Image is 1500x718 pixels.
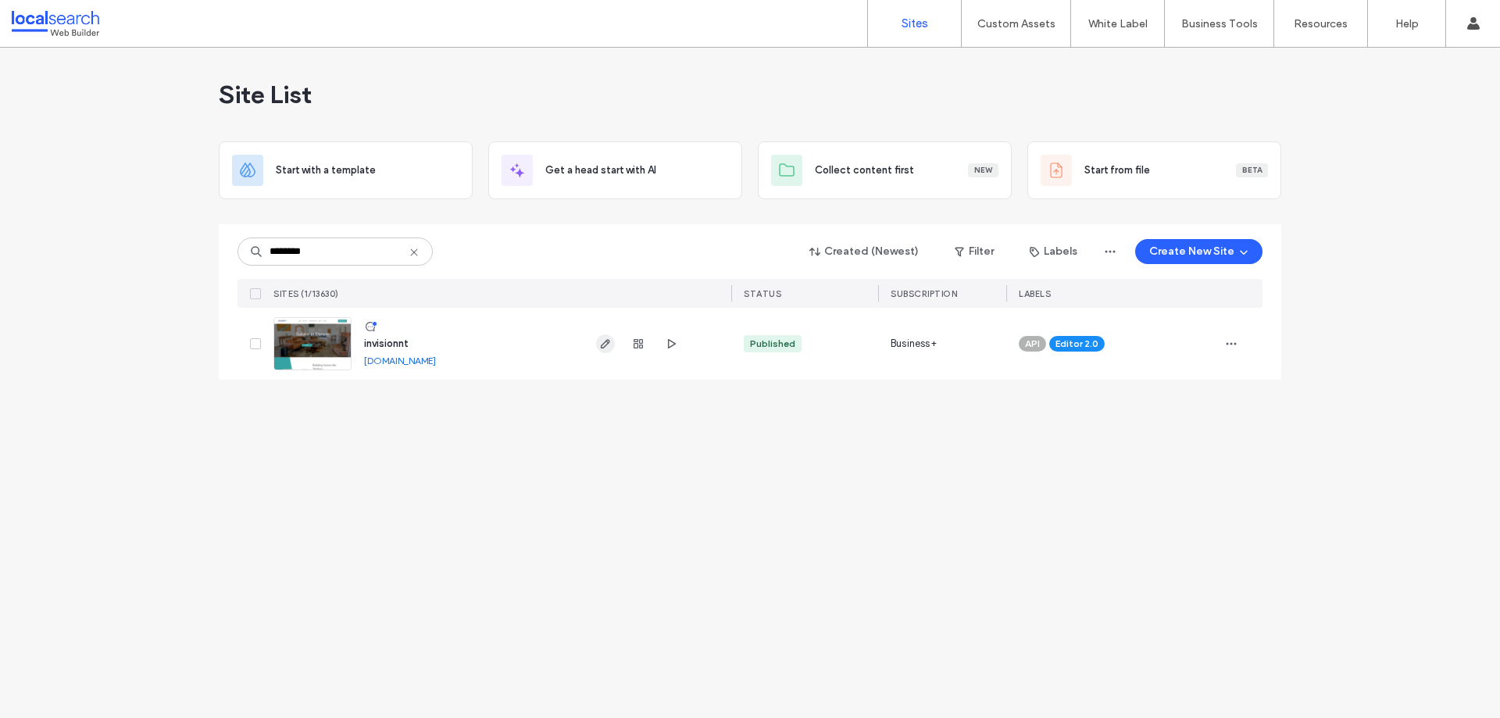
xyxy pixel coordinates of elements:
[750,337,795,351] div: Published
[815,163,914,178] span: Collect content first
[939,239,1009,264] button: Filter
[219,79,312,110] span: Site List
[1181,17,1258,30] label: Business Tools
[276,163,376,178] span: Start with a template
[1019,288,1051,299] span: LABELS
[1395,17,1419,30] label: Help
[1027,141,1281,199] div: Start from fileBeta
[1236,163,1268,177] div: Beta
[891,336,937,352] span: Business+
[796,239,933,264] button: Created (Newest)
[1084,163,1150,178] span: Start from file
[488,141,742,199] div: Get a head start with AI
[1016,239,1091,264] button: Labels
[1135,239,1262,264] button: Create New Site
[977,17,1055,30] label: Custom Assets
[1055,337,1098,351] span: Editor 2.0
[545,163,656,178] span: Get a head start with AI
[891,288,957,299] span: SUBSCRIPTION
[744,288,781,299] span: STATUS
[968,163,998,177] div: New
[273,288,339,299] span: SITES (1/13630)
[1025,337,1040,351] span: API
[35,11,67,25] span: Help
[1088,17,1148,30] label: White Label
[364,338,409,349] a: invisionnt
[758,141,1012,199] div: Collect content firstNew
[902,16,928,30] label: Sites
[1294,17,1348,30] label: Resources
[364,355,436,366] a: [DOMAIN_NAME]
[219,141,473,199] div: Start with a template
